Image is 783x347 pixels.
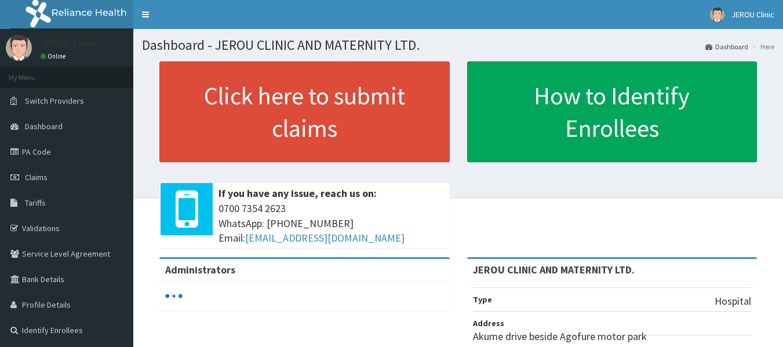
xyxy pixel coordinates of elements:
span: 0700 7354 2623 WhatsApp: [PHONE_NUMBER] Email: [218,201,444,246]
p: Hospital [715,294,751,309]
b: Type [473,294,492,305]
span: Switch Providers [25,96,84,106]
p: JEROU Clinic [41,38,97,48]
img: User Image [6,35,32,61]
span: Claims [25,172,48,182]
a: Online [41,52,68,60]
svg: audio-loading [165,287,183,305]
img: User Image [710,8,724,22]
li: Here [749,42,774,52]
h1: Dashboard - JEROU CLINIC AND MATERNITY LTD. [142,38,774,53]
b: Address [473,318,504,328]
a: [EMAIL_ADDRESS][DOMAIN_NAME] [245,231,405,244]
span: JEROU Clinic [731,9,774,20]
a: Dashboard [705,42,748,52]
span: Dashboard [25,121,63,132]
a: How to Identify Enrollees [467,61,757,162]
strong: JEROU CLINIC AND MATERNITY LTD. [473,263,635,276]
b: Administrators [165,263,235,276]
a: Click here to submit claims [159,61,450,162]
b: If you have any issue, reach us on: [218,187,377,200]
span: Tariffs [25,198,46,208]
